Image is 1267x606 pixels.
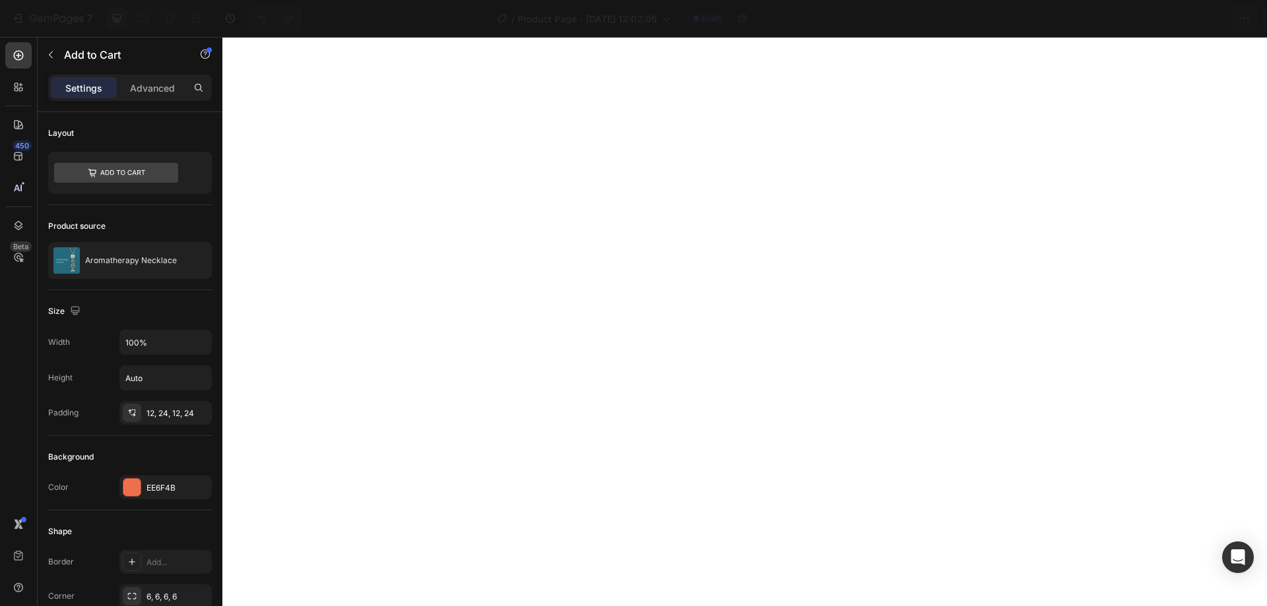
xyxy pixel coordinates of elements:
[48,481,69,493] div: Color
[1130,5,1174,32] button: Save
[85,256,177,265] p: Aromatherapy Necklace
[146,591,209,603] div: 6, 6, 6, 6
[1008,12,1095,26] span: 0 product assigned
[517,12,657,26] span: Product Page - [DATE] 12:02:05
[146,557,209,568] div: Add...
[5,5,98,32] button: 7
[13,140,32,151] div: 450
[64,47,176,63] p: Add to Cart
[86,11,92,26] p: 7
[249,5,302,32] div: Undo/Redo
[48,127,74,139] div: Layout
[48,451,94,463] div: Background
[1222,541,1254,573] div: Open Intercom Messenger
[48,220,106,232] div: Product source
[511,12,515,26] span: /
[48,407,79,419] div: Padding
[1142,13,1163,24] span: Save
[701,13,721,24] span: Draft
[130,81,175,95] p: Advanced
[48,372,73,384] div: Height
[996,5,1125,32] button: 0 product assigned
[48,336,70,348] div: Width
[222,37,1267,606] iframe: Design area
[1179,5,1235,32] button: Publish
[120,330,211,354] input: Auto
[120,366,211,390] input: Auto
[65,81,102,95] p: Settings
[146,482,209,494] div: EE6F4B
[48,303,83,320] div: Size
[10,241,32,252] div: Beta
[1190,12,1223,26] div: Publish
[53,247,80,274] img: product feature img
[48,590,75,602] div: Corner
[48,526,72,537] div: Shape
[146,408,209,419] div: 12, 24, 12, 24
[48,556,74,568] div: Border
